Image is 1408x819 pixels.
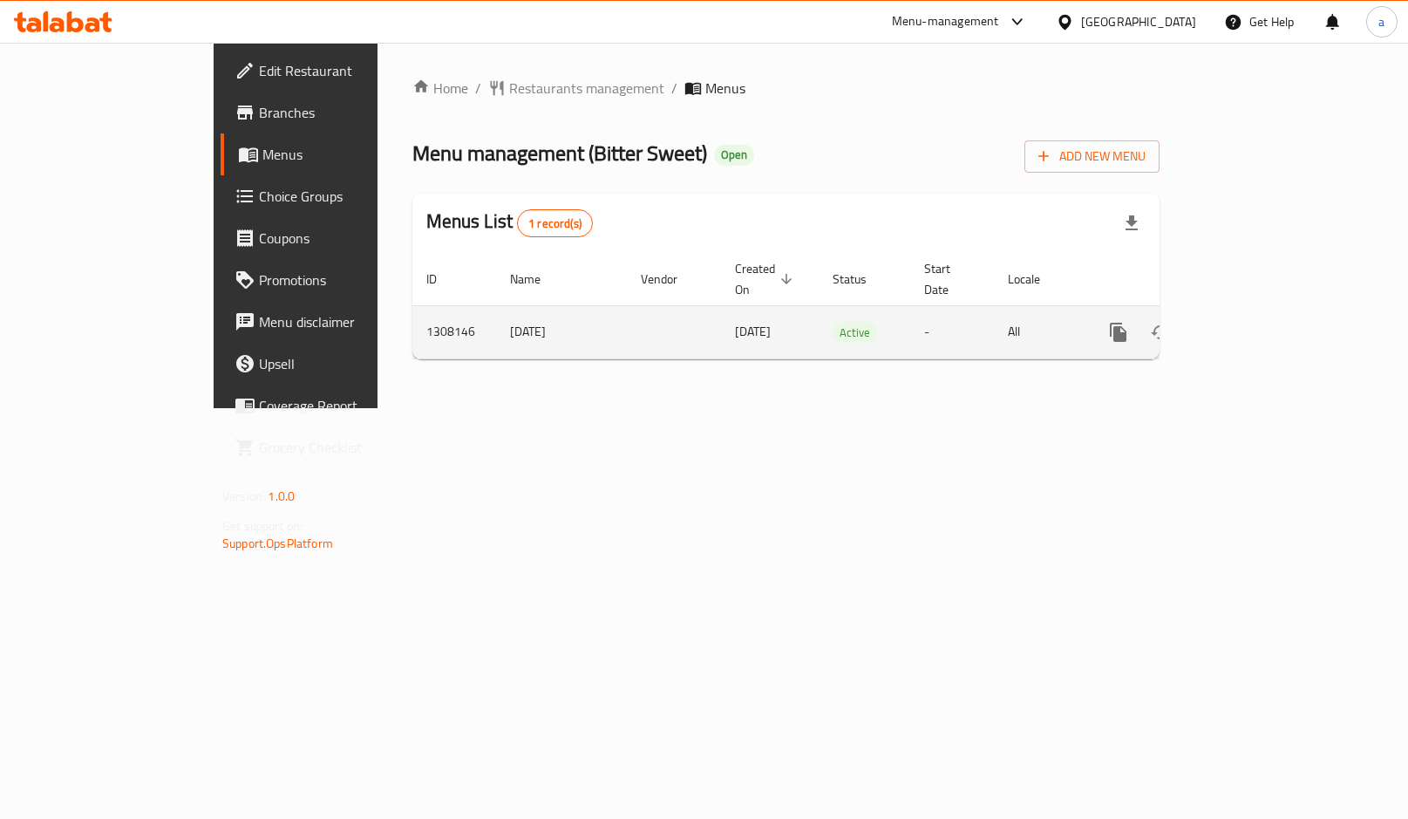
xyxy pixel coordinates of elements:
a: Menus [221,133,449,175]
span: Coupons [259,228,435,249]
span: Vendor [641,269,700,290]
a: Restaurants management [488,78,664,99]
a: Edit Restaurant [221,50,449,92]
span: Active [833,323,877,343]
span: Add New Menu [1038,146,1146,167]
a: Grocery Checklist [221,427,449,468]
span: Status [833,269,889,290]
a: Menu disclaimer [221,301,449,343]
a: Promotions [221,259,449,301]
span: Choice Groups [259,186,435,207]
button: Change Status [1139,311,1181,353]
span: a [1378,12,1384,31]
span: Menu management ( Bitter Sweet ) [412,133,707,173]
span: Promotions [259,270,435,290]
span: Created On [735,258,798,300]
td: All [994,305,1084,358]
h2: Menus List [426,208,593,237]
span: [DATE] [735,320,771,343]
span: ID [426,269,459,290]
a: Choice Groups [221,175,449,217]
span: Name [510,269,563,290]
div: Active [833,322,877,343]
span: 1 record(s) [518,215,592,232]
a: Coupons [221,217,449,259]
span: Menus [262,144,435,165]
a: Coverage Report [221,385,449,427]
span: Get support on: [222,515,303,537]
span: Branches [259,102,435,123]
span: Locale [1008,269,1063,290]
span: Start Date [924,258,973,300]
th: Actions [1084,253,1279,306]
div: Open [714,145,754,166]
td: 1308146 [412,305,496,358]
table: enhanced table [412,253,1279,359]
span: Version: [222,485,265,508]
span: Edit Restaurant [259,60,435,81]
span: Restaurants management [509,78,664,99]
a: Branches [221,92,449,133]
td: [DATE] [496,305,627,358]
nav: breadcrumb [412,78,1160,99]
button: more [1098,311,1139,353]
div: Total records count [517,209,593,237]
div: Menu-management [892,11,999,32]
li: / [475,78,481,99]
div: [GEOGRAPHIC_DATA] [1081,12,1196,31]
span: Upsell [259,353,435,374]
a: Upsell [221,343,449,385]
span: Coverage Report [259,395,435,416]
button: Add New Menu [1024,140,1160,173]
span: Menu disclaimer [259,311,435,332]
div: Export file [1111,202,1153,244]
li: / [671,78,677,99]
a: Support.OpsPlatform [222,532,333,555]
span: Grocery Checklist [259,437,435,458]
td: - [910,305,994,358]
span: Menus [705,78,745,99]
span: 1.0.0 [268,485,295,508]
span: Open [714,147,754,162]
